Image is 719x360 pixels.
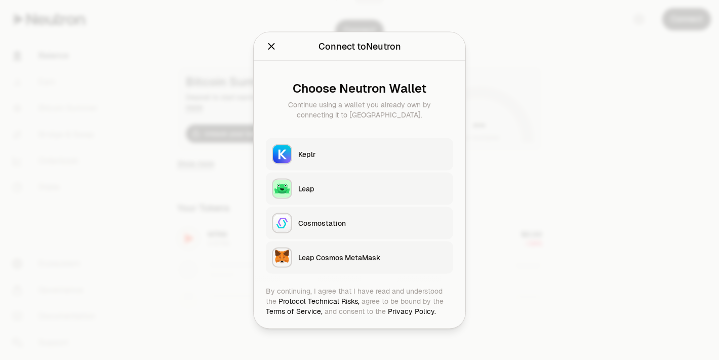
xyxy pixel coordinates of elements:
div: By continuing, I agree that I have read and understood the agree to be bound by the and consent t... [266,286,453,316]
a: Terms of Service, [266,306,323,315]
div: Cosmostation [298,218,447,228]
button: Leap Cosmos MetaMaskLeap Cosmos MetaMask [266,241,453,273]
button: LeapLeap [266,172,453,205]
img: Leap [273,179,291,197]
div: Connect to Neutron [318,39,401,53]
div: Continue using a wallet you already own by connecting it to [GEOGRAPHIC_DATA]. [274,99,445,119]
a: Protocol Technical Risks, [278,296,359,305]
div: Keplr [298,149,447,159]
a: Privacy Policy. [388,306,436,315]
button: Close [266,39,277,53]
div: Leap [298,183,447,193]
img: Keplr [273,145,291,163]
div: Choose Neutron Wallet [274,81,445,95]
button: CosmostationCosmostation [266,207,453,239]
div: Leap Cosmos MetaMask [298,252,447,262]
img: Cosmostation [273,214,291,232]
img: Leap Cosmos MetaMask [273,248,291,266]
button: KeplrKeplr [266,138,453,170]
